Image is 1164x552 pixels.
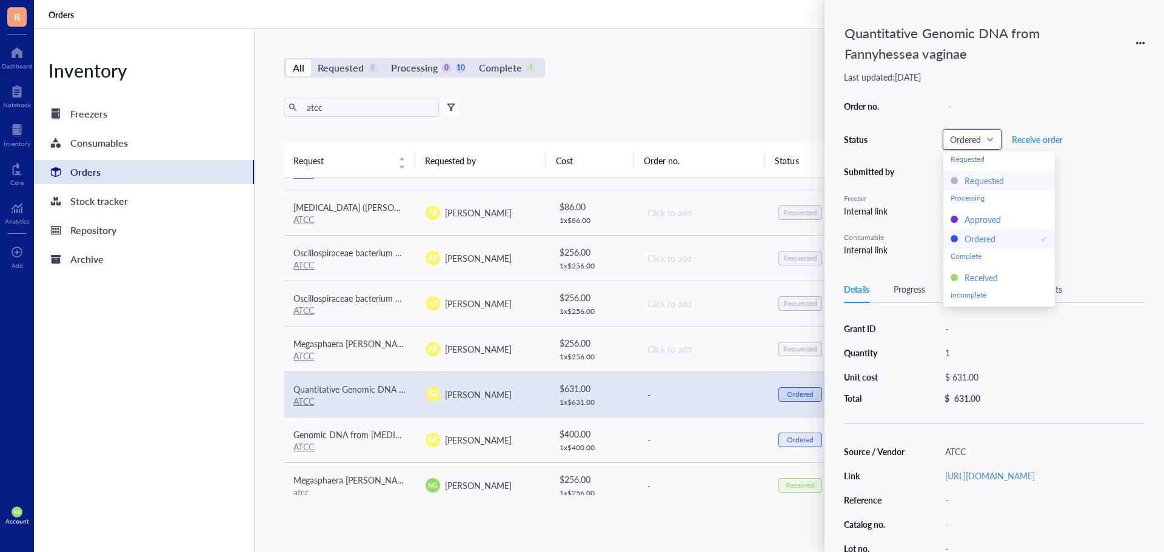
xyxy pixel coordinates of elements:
[950,134,992,145] span: Ordered
[844,519,906,530] div: Catalog no.
[70,105,107,122] div: Freezers
[5,198,29,225] a: Analytics
[940,368,1140,385] div: $ 631.00
[34,189,254,213] a: Stock tracker
[647,388,759,401] div: -
[844,71,1145,82] div: Last updated: [DATE]
[70,193,128,210] div: Stock tracker
[894,282,925,296] div: Progress
[951,290,1048,300] div: Incomplete
[765,144,852,178] th: Status
[844,166,898,177] div: Submitted by
[951,193,1048,203] div: Processing
[844,193,898,204] div: Freezer
[391,59,438,76] div: Processing
[945,470,1035,482] a: [URL][DOMAIN_NAME]
[637,417,769,462] td: -
[844,446,906,457] div: Source / Vendor
[284,144,415,178] th: Request
[560,352,627,362] div: 1 x $ 256.00
[560,427,627,441] div: $ 400.00
[560,336,627,350] div: $ 256.00
[647,342,759,356] div: Click to add
[786,481,815,490] div: Received
[844,470,906,481] div: Link
[965,232,995,245] div: Ordered
[560,307,627,316] div: 1 x $ 256.00
[48,9,76,20] a: Orders
[647,206,759,219] div: Click to add
[783,344,817,354] div: Requested
[637,326,769,371] td: Click to add
[70,164,101,181] div: Orders
[428,344,438,354] span: AR
[3,82,31,108] a: Notebook
[943,238,1145,251] div: Click to assign
[293,213,314,225] a: ATCC
[428,434,438,445] span: AR
[637,462,769,508] td: -
[302,98,434,116] input: Find orders in table
[34,218,254,242] a: Repository
[428,253,438,264] span: AR
[445,479,512,491] span: [PERSON_NAME]
[965,174,1004,187] div: Requested
[787,390,814,399] div: Ordered
[367,63,378,73] div: 8
[445,343,512,355] span: [PERSON_NAME]
[2,43,32,70] a: Dashboard
[839,19,1094,67] div: Quantitative Genomic DNA from Fannyhessea vaginae
[783,299,817,308] div: Requested
[940,320,1145,337] div: -
[844,393,906,404] div: Total
[293,247,420,259] span: Oscillospiraceae bacterium Type 2
[560,216,627,225] div: 1 x $ 86.00
[293,59,304,76] div: All
[445,207,512,219] span: [PERSON_NAME]
[34,131,254,155] a: Consumables
[560,261,627,271] div: 1 x $ 256.00
[647,479,759,492] div: -
[415,144,547,178] th: Requested by
[445,252,512,264] span: [PERSON_NAME]
[940,443,1145,460] div: ATCC
[637,190,769,235] td: Click to add
[318,59,364,76] div: Requested
[560,473,627,486] div: $ 256.00
[1012,135,1063,144] span: Receive order
[637,235,769,281] td: Click to add
[293,154,391,167] span: Request
[14,510,20,514] span: NG
[428,298,438,309] span: AR
[428,389,438,400] span: AR
[560,200,627,213] div: $ 86.00
[34,247,254,271] a: Archive
[293,383,498,395] span: Quantitative Genomic DNA from Fannyhessea vaginae
[293,474,412,486] span: Megasphaera [PERSON_NAME]
[954,393,980,404] div: 631.00
[3,101,31,108] div: Notebook
[10,179,24,186] div: Core
[844,347,906,358] div: Quantity
[2,62,32,70] div: Dashboard
[787,435,814,445] div: Ordered
[293,441,314,453] a: ATCC
[560,397,627,407] div: 1 x $ 631.00
[445,388,512,401] span: [PERSON_NAME]
[560,291,627,304] div: $ 256.00
[844,134,898,145] div: Status
[34,102,254,126] a: Freezers
[14,9,20,24] span: R
[12,262,23,269] div: Add
[455,63,466,73] div: 10
[546,144,634,178] th: Cost
[943,199,1145,212] div: Click to assign
[844,204,898,218] div: Internal link
[70,251,104,268] div: Archive
[428,207,438,218] span: AR
[34,160,254,184] a: Orders
[4,121,30,147] a: Inventory
[445,434,512,446] span: [PERSON_NAME]
[844,243,898,256] div: Internal link
[783,208,817,218] div: Requested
